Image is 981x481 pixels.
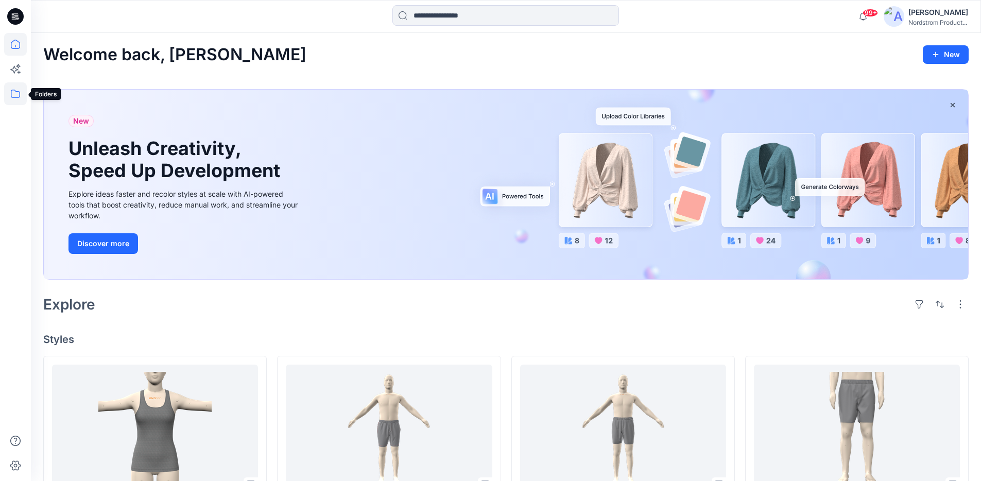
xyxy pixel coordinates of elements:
[908,6,968,19] div: [PERSON_NAME]
[68,233,138,254] button: Discover more
[68,188,300,221] div: Explore ideas faster and recolor styles at scale with AI-powered tools that boost creativity, red...
[863,9,878,17] span: 99+
[68,233,300,254] a: Discover more
[73,115,89,127] span: New
[908,19,968,26] div: Nordstrom Product...
[43,45,306,64] h2: Welcome back, [PERSON_NAME]
[68,138,285,182] h1: Unleash Creativity, Speed Up Development
[884,6,904,27] img: avatar
[43,333,969,346] h4: Styles
[43,296,95,313] h2: Explore
[923,45,969,64] button: New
